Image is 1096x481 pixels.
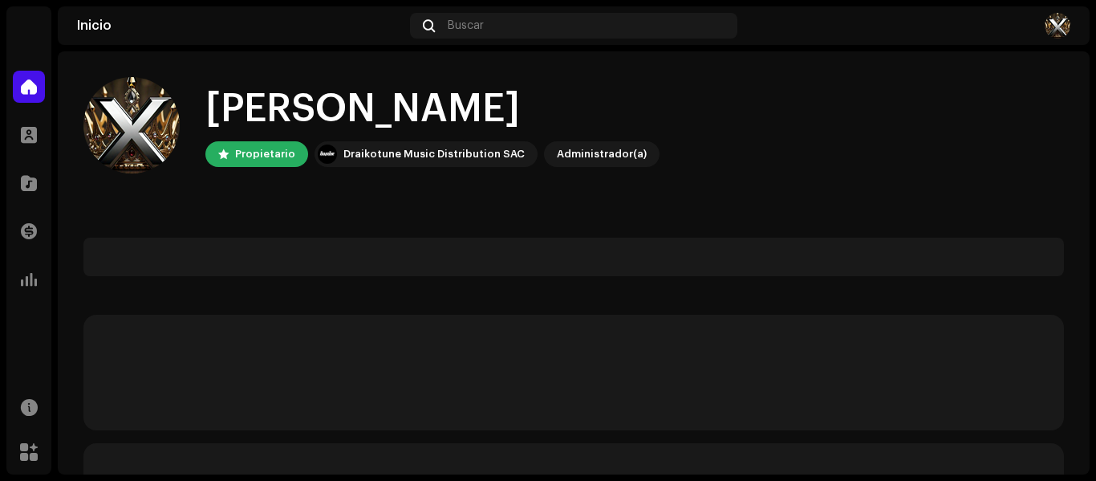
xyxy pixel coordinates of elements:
div: Draikotune Music Distribution SAC [343,145,525,164]
div: [PERSON_NAME] [205,84,660,135]
img: 78dadf91-bc78-4473-828a-125dbb968ad8 [1045,13,1070,39]
div: Inicio [77,19,404,32]
img: 78dadf91-bc78-4473-828a-125dbb968ad8 [83,77,180,173]
div: Propietario [235,145,295,164]
span: Buscar [448,19,484,32]
div: Administrador(a) [557,145,647,164]
img: 10370c6a-d0e2-4592-b8a2-38f444b0ca44 [318,145,337,164]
